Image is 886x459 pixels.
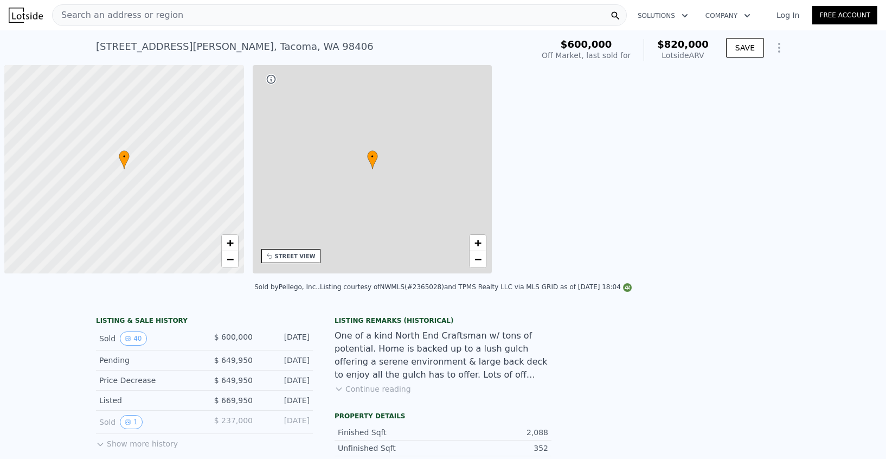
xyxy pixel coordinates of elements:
[214,396,253,405] span: $ 669,950
[261,355,310,366] div: [DATE]
[763,10,812,21] a: Log In
[226,236,233,250] span: +
[768,37,790,59] button: Show Options
[470,251,486,267] a: Zoom out
[96,39,374,54] div: [STREET_ADDRESS][PERSON_NAME] , Tacoma , WA 98406
[261,375,310,386] div: [DATE]
[214,356,253,365] span: $ 649,950
[367,152,378,162] span: •
[443,427,548,438] div: 2,088
[261,331,310,346] div: [DATE]
[96,434,178,449] button: Show more history
[226,252,233,266] span: −
[657,39,709,50] span: $820,000
[657,50,709,61] div: Lotside ARV
[629,6,697,25] button: Solutions
[119,150,130,169] div: •
[338,443,443,454] div: Unfinished Sqft
[338,427,443,438] div: Finished Sqft
[275,252,316,260] div: STREET VIEW
[697,6,759,25] button: Company
[214,333,253,341] span: $ 600,000
[320,283,632,291] div: Listing courtesy of NWMLS (#2365028) and TPMS Realty LLC via MLS GRID as of [DATE] 18:04
[214,416,253,425] span: $ 237,000
[222,251,238,267] a: Zoom out
[335,329,551,381] div: One of a kind North End Craftsman w/ tons of potential. Home is backed up to a lush gulch offerin...
[96,316,313,327] div: LISTING & SALE HISTORY
[119,152,130,162] span: •
[53,9,183,22] span: Search an address or region
[214,376,253,385] span: $ 649,950
[99,331,196,346] div: Sold
[561,39,612,50] span: $600,000
[335,412,551,420] div: Property details
[812,6,877,24] a: Free Account
[623,283,632,292] img: NWMLS Logo
[726,38,764,58] button: SAVE
[99,415,196,429] div: Sold
[474,252,481,266] span: −
[367,150,378,169] div: •
[261,415,310,429] div: [DATE]
[470,235,486,251] a: Zoom in
[9,8,43,23] img: Lotside
[335,316,551,325] div: Listing Remarks (Historical)
[99,395,196,406] div: Listed
[254,283,320,291] div: Sold by Pellego, Inc. .
[542,50,631,61] div: Off Market, last sold for
[335,384,411,394] button: Continue reading
[120,415,143,429] button: View historical data
[99,375,196,386] div: Price Decrease
[261,395,310,406] div: [DATE]
[120,331,146,346] button: View historical data
[99,355,196,366] div: Pending
[443,443,548,454] div: 352
[222,235,238,251] a: Zoom in
[474,236,481,250] span: +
